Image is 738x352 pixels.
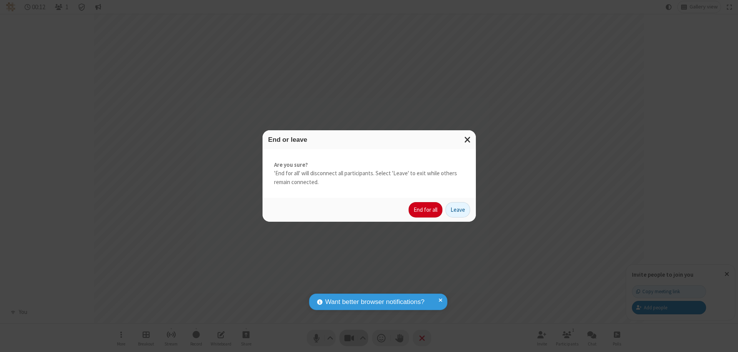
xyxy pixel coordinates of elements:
div: 'End for all' will disconnect all participants. Select 'Leave' to exit while others remain connec... [263,149,476,198]
button: Leave [445,202,470,218]
button: End for all [409,202,442,218]
span: Want better browser notifications? [325,297,424,307]
button: Close modal [460,130,476,149]
h3: End or leave [268,136,470,143]
strong: Are you sure? [274,161,464,169]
